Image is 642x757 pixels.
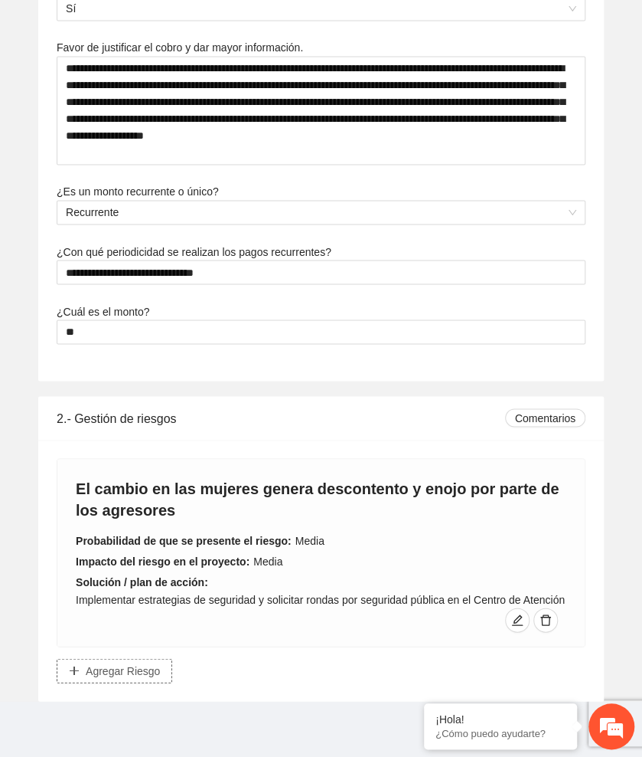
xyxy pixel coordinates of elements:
span: Media [253,555,282,567]
button: delete [533,608,558,632]
span: plus [69,665,80,677]
span: Implementar estrategias de seguridad y solicitar rondas por seguridad pública en el Centro de Ate... [76,593,565,605]
h4: El cambio en las mujeres genera descontento y enojo por parte de los agresores [76,477,566,520]
div: ¡Hola! [435,713,565,726]
button: plusAgregar Riesgo [57,658,172,683]
span: Recurrente [66,201,576,224]
p: ¿Cómo puedo ayudarte? [435,728,565,739]
strong: Probabilidad de que se presente el riesgo: [76,534,292,546]
div: Chatee con nosotros ahora [80,78,257,98]
button: Comentarios [505,408,585,427]
span: Estamos en línea. [89,205,211,359]
span: Comentarios [515,409,575,426]
button: edit [505,608,530,632]
strong: Solución / plan de acción: [76,575,208,588]
textarea: Escriba su mensaje y pulse “Intro” [8,418,292,472]
strong: Impacto del riesgo en el proyecto: [76,555,249,567]
span: Media [295,534,324,546]
span: ¿Es un monto recurrente o único? [57,185,224,198]
span: delete [534,614,557,626]
span: ¿Con qué periodicidad se realizan los pagos recurrentes? [57,245,337,257]
div: Minimizar ventana de chat en vivo [251,8,288,44]
span: edit [506,614,529,626]
span: Favor de justificar el cobro y dar mayor información. [57,41,309,54]
span: ¿Cuál es el monto? [57,305,155,317]
span: Agregar Riesgo [86,662,160,679]
span: 2.- Gestión de riesgos [57,411,183,424]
